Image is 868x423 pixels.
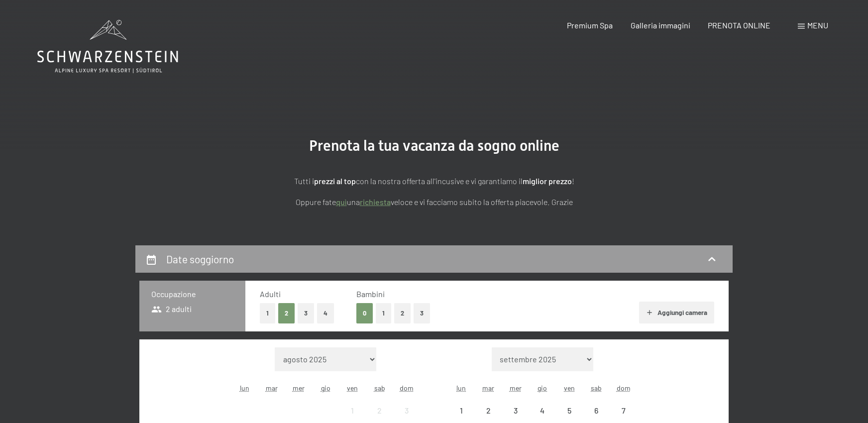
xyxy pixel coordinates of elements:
[321,384,330,392] abbr: giovedì
[374,384,385,392] abbr: sabato
[510,384,522,392] abbr: mercoledì
[456,384,466,392] abbr: lunedì
[360,197,391,207] a: richiesta
[293,384,305,392] abbr: mercoledì
[151,289,233,300] h3: Occupazione
[260,289,281,299] span: Adulti
[298,303,314,323] button: 3
[564,384,575,392] abbr: venerdì
[240,384,249,392] abbr: lunedì
[400,384,414,392] abbr: domenica
[523,176,572,186] strong: miglior prezzo
[567,20,613,30] a: Premium Spa
[708,20,770,30] a: PRENOTA ONLINE
[166,253,234,265] h2: Date soggiorno
[260,303,275,323] button: 1
[336,197,347,207] a: quì
[185,196,683,209] p: Oppure fate una veloce e vi facciamo subito la offerta piacevole. Grazie
[639,302,714,323] button: Aggiungi camera
[538,384,547,392] abbr: giovedì
[309,137,559,154] span: Prenota la tua vacanza da sogno online
[317,303,334,323] button: 4
[591,384,602,392] abbr: sabato
[414,303,430,323] button: 3
[185,175,683,188] p: Tutti i con la nostra offerta all'incusive e vi garantiamo il !
[394,303,411,323] button: 2
[266,384,278,392] abbr: martedì
[356,289,385,299] span: Bambini
[631,20,690,30] a: Galleria immagini
[347,384,358,392] abbr: venerdì
[314,176,356,186] strong: prezzi al top
[151,304,192,315] span: 2 adulti
[807,20,828,30] span: Menu
[278,303,295,323] button: 2
[482,384,494,392] abbr: martedì
[356,303,373,323] button: 0
[376,303,391,323] button: 1
[617,384,631,392] abbr: domenica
